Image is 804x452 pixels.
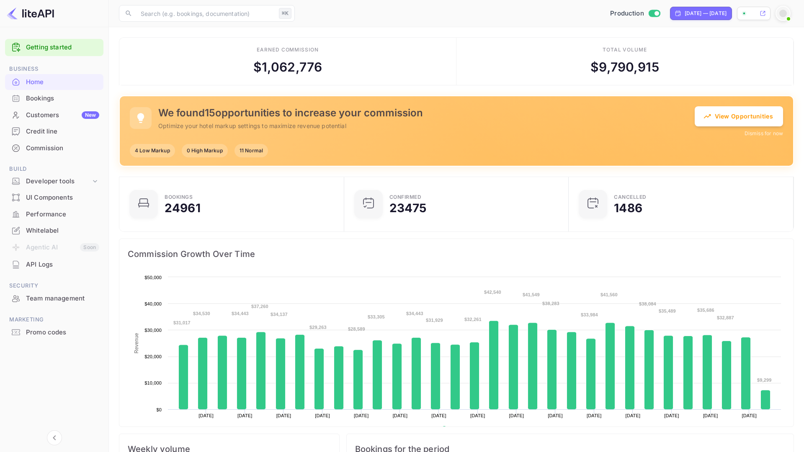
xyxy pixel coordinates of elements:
div: UI Components [5,190,103,206]
text: $28,589 [348,326,365,331]
div: Commission [5,140,103,157]
div: Total volume [603,46,647,54]
span: Security [5,281,103,290]
span: 4 Low Markup [130,147,175,154]
div: Credit line [26,127,99,136]
text: $42,540 [484,290,501,295]
text: [DATE] [470,413,485,418]
text: [DATE] [354,413,369,418]
text: Revenue [450,426,471,432]
text: $35,489 [659,308,676,313]
span: 0 High Markup [182,147,228,154]
div: ⌘K [279,8,291,19]
div: $ 9,790,915 [590,58,659,77]
div: Click to change the date range period [670,7,732,20]
text: [DATE] [626,413,641,418]
a: UI Components [5,190,103,205]
text: $32,887 [717,315,734,320]
div: Promo codes [5,324,103,341]
div: Switch to Sandbox mode [607,9,663,18]
p: Optimize your hotel markup settings to maximize revenue potential [158,121,423,130]
a: CustomersNew [5,107,103,123]
div: 24961 [165,202,201,214]
text: $20,000 [144,354,162,359]
a: Whitelabel [5,223,103,238]
div: API Logs [5,257,103,273]
div: Bookings [26,94,99,103]
text: [DATE] [237,413,253,418]
div: CustomersNew [5,107,103,123]
text: [DATE] [742,413,757,418]
div: Bookings [5,90,103,107]
a: Home [5,74,103,90]
div: CANCELLED [614,195,647,200]
text: [DATE] [703,413,718,418]
text: $34,137 [271,312,288,317]
text: $38,084 [639,301,657,306]
div: New [82,111,99,119]
text: $34,443 [232,311,249,316]
a: Team management [5,290,103,306]
text: $0 [156,407,162,412]
a: Bookings [5,90,103,106]
text: [DATE] [431,413,446,418]
text: [DATE] [276,413,291,418]
text: $10,000 [144,380,162,385]
div: Earned commission [257,46,319,54]
text: [DATE] [393,413,408,418]
text: $31,017 [173,320,191,325]
div: Team management [26,294,99,303]
text: [DATE] [587,413,602,418]
text: $38,283 [542,301,559,306]
div: Customers [26,110,99,120]
div: Commission [26,144,99,153]
text: Revenue [134,333,139,353]
span: Business [5,64,103,74]
text: $41,549 [523,292,540,297]
div: UI Components [26,193,99,203]
span: 11 Normal [234,147,268,154]
text: $29,263 [309,325,327,330]
text: [DATE] [198,413,214,418]
text: $32,261 [464,317,482,322]
span: Marketing [5,315,103,324]
div: 23475 [389,202,427,214]
text: [DATE] [509,413,524,418]
a: API Logs [5,257,103,272]
a: Getting started [26,43,99,52]
div: Performance [26,210,99,219]
div: Performance [5,206,103,223]
img: LiteAPI logo [7,7,54,20]
text: $34,530 [193,311,210,316]
div: Developer tools [26,177,91,186]
a: Commission [5,140,103,156]
text: $35,686 [697,308,714,313]
div: Developer tools [5,174,103,189]
text: [DATE] [548,413,563,418]
text: $40,000 [144,301,162,306]
text: $34,443 [406,311,423,316]
div: $ 1,062,776 [253,58,322,77]
text: $41,560 [600,292,618,297]
span: Commission Growth Over Time [128,247,785,261]
text: [DATE] [664,413,679,418]
button: Dismiss for now [745,130,783,137]
text: $31,929 [426,318,443,323]
div: Getting started [5,39,103,56]
span: Build [5,164,103,174]
a: Promo codes [5,324,103,340]
span: Production [610,9,644,18]
div: 1486 [614,202,642,214]
h5: We found 15 opportunities to increase your commission [158,106,423,120]
button: Collapse navigation [47,430,62,445]
button: View Opportunities [695,106,783,126]
text: $30,000 [144,328,162,333]
div: Credit line [5,123,103,140]
input: Search (e.g. bookings, documentation) [136,5,276,22]
text: $33,305 [368,314,385,319]
text: $50,000 [144,275,162,280]
div: [DATE] — [DATE] [685,10,727,17]
text: $37,260 [251,304,268,309]
div: Confirmed [389,195,422,200]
